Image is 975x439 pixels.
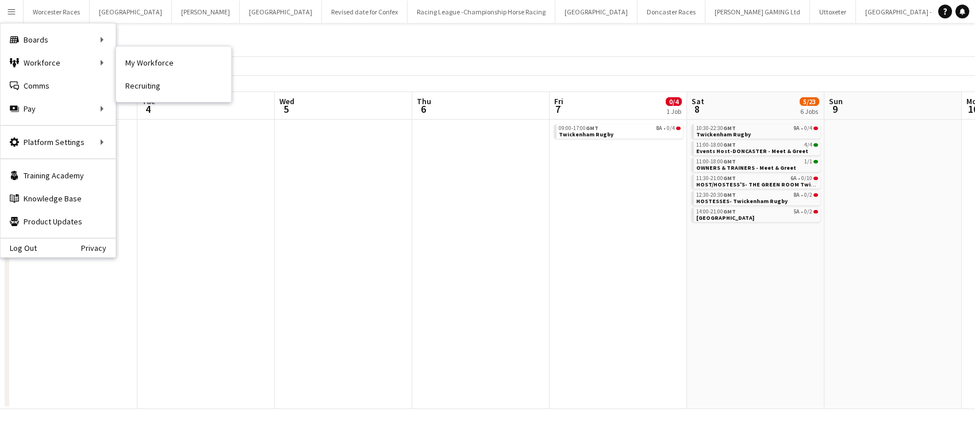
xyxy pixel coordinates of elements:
[723,141,736,148] span: GMT
[666,97,682,106] span: 0/4
[666,107,681,116] div: 1 Job
[279,96,294,106] span: Wed
[696,131,751,138] span: Twickenham Rugby
[278,102,294,116] span: 5
[800,107,819,116] div: 6 Jobs
[804,142,812,148] span: 4/4
[813,127,818,130] span: 0/4
[559,125,681,131] div: •
[723,124,736,132] span: GMT
[696,147,808,155] span: Events Host-DONCASTER - Meet & Greet
[804,192,812,198] span: 0/2
[1,131,116,154] div: Platform Settings
[705,1,810,23] button: [PERSON_NAME] GAMING Ltd
[810,1,856,23] button: Uttoxeter
[555,1,638,23] button: [GEOGRAPHIC_DATA]
[696,192,818,198] div: •
[813,193,818,197] span: 0/2
[676,127,681,130] span: 0/4
[690,102,704,116] span: 8
[696,174,818,188] a: 11:30-21:00GMT6A•0/10HOST/HOSTESS'S- THE GREEN ROOM Twickenham Rugby
[696,191,818,204] a: 12:30-20:30GMT8A•0/2HOSTESSES- Twickenham Rugby
[692,124,820,141] div: 10:30-22:30GMT9A•0/4Twickenham Rugby
[90,1,172,23] button: [GEOGRAPHIC_DATA]
[116,51,231,74] a: My Workforce
[813,143,818,147] span: 4/4
[804,209,812,215] span: 0/2
[790,175,797,181] span: 6A
[656,125,662,131] span: 8A
[692,96,704,106] span: Sat
[723,158,736,165] span: GMT
[559,131,613,138] span: Twickenham Rugby
[696,141,818,154] a: 11:00-18:00GMT4/4Events Host-DONCASTER - Meet & Greet
[692,158,820,174] div: 11:00-18:00GMT1/1OWNERS & TRAINERS - Meet & Greet
[813,210,818,213] span: 0/2
[1,243,37,253] a: Log Out
[827,102,843,116] span: 9
[559,124,681,138] a: 09:00-17:00GMT8A•0/4Twickenham Rugby
[1,74,116,97] a: Comms
[723,208,736,215] span: GMT
[552,102,563,116] span: 7
[813,177,818,180] span: 0/10
[793,125,800,131] span: 9A
[1,51,116,74] div: Workforce
[140,102,155,116] span: 4
[638,1,705,23] button: Doncaster Races
[554,124,683,141] div: 09:00-17:00GMT8A•0/4Twickenham Rugby
[408,1,555,23] button: Racing League -Championship Horse Racing
[804,159,812,165] span: 1/1
[667,125,675,131] span: 0/4
[81,243,116,253] a: Privacy
[692,191,820,208] div: 12:30-20:30GMT8A•0/2HOSTESSES- Twickenham Rugby
[696,209,818,215] div: •
[1,210,116,233] a: Product Updates
[24,1,90,23] button: Worcester Races
[793,192,800,198] span: 8A
[696,159,736,165] span: 11:00-18:00
[322,1,408,23] button: Revised date for Confex
[696,125,818,131] div: •
[696,164,796,171] span: OWNERS & TRAINERS - Meet & Greet
[554,96,563,106] span: Fri
[692,141,820,158] div: 11:00-18:00GMT4/4Events Host-DONCASTER - Meet & Greet
[696,181,855,188] span: HOST/HOSTESS'S- THE GREEN ROOM Twickenham Rugby
[696,175,818,181] div: •
[696,214,754,222] span: Wolverhampton
[696,209,736,215] span: 14:00-21:00
[692,174,820,191] div: 11:30-21:00GMT6A•0/10HOST/HOSTESS'S- THE GREEN ROOM Twickenham Rugby
[240,1,322,23] button: [GEOGRAPHIC_DATA]
[1,28,116,51] div: Boards
[804,125,812,131] span: 0/4
[696,197,788,205] span: HOSTESSES- Twickenham Rugby
[696,125,736,131] span: 10:30-22:30
[793,209,800,215] span: 5A
[172,1,240,23] button: [PERSON_NAME]
[813,160,818,163] span: 1/1
[415,102,431,116] span: 6
[696,192,736,198] span: 12:30-20:30
[696,208,818,221] a: 14:00-21:00GMT5A•0/2[GEOGRAPHIC_DATA]
[559,125,598,131] span: 09:00-17:00
[116,74,231,97] a: Recruiting
[801,175,812,181] span: 0/10
[696,175,736,181] span: 11:30-21:00
[723,191,736,198] span: GMT
[1,187,116,210] a: Knowledge Base
[417,96,431,106] span: Thu
[723,174,736,182] span: GMT
[692,208,820,224] div: 14:00-21:00GMT5A•0/2[GEOGRAPHIC_DATA]
[696,158,818,171] a: 11:00-18:00GMT1/1OWNERS & TRAINERS - Meet & Greet
[696,142,736,148] span: 11:00-18:00
[1,164,116,187] a: Training Academy
[696,124,818,138] a: 10:30-22:30GMT9A•0/4Twickenham Rugby
[800,97,819,106] span: 5/23
[1,97,116,120] div: Pay
[829,96,843,106] span: Sun
[586,124,598,132] span: GMT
